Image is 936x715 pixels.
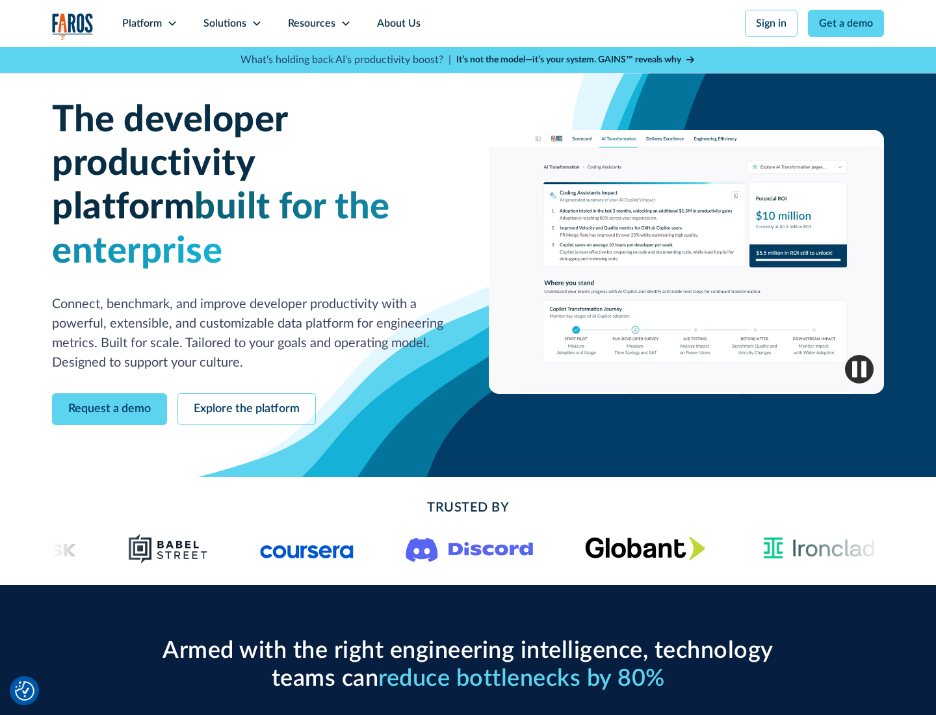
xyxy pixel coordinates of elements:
[240,52,451,68] p: What's holding back AI's productivity boost? |
[456,55,681,64] strong: It’s not the model—it’s your system. GAINS™ reveals why
[177,393,316,425] a: Explore the platform
[808,10,884,37] a: Get a demo
[15,681,34,701] button: Cookie Settings
[156,637,780,693] h2: Armed with the right engineering intelligence, technology teams can
[203,16,246,31] div: Solutions
[378,667,665,690] span: reduce bottlenecks by 80%
[129,533,209,564] img: Babel Street logo png
[52,99,447,274] h1: The developer productivity platform
[122,16,162,31] div: Platform
[406,535,534,562] img: Logo of the communication platform Discord.
[156,498,780,517] h2: Trusted By
[52,393,167,425] a: Request a demo
[52,189,390,269] span: built for the enterprise
[456,53,695,67] a: It’s not the model—it’s your system. GAINS™ reveals why
[758,533,881,564] img: Ironclad Logo
[15,681,34,701] img: Revisit consent button
[845,355,874,383] img: Pause video
[586,536,706,560] img: Globant's logo
[52,294,447,372] p: Connect, benchmark, and improve developer productivity with a powerful, extensible, and customiza...
[52,13,94,40] a: home
[261,538,354,559] img: Logo of the online learning platform Coursera.
[288,16,335,31] div: Resources
[52,13,94,40] img: Logo of the analytics and reporting company Faros.
[745,10,798,37] a: Sign in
